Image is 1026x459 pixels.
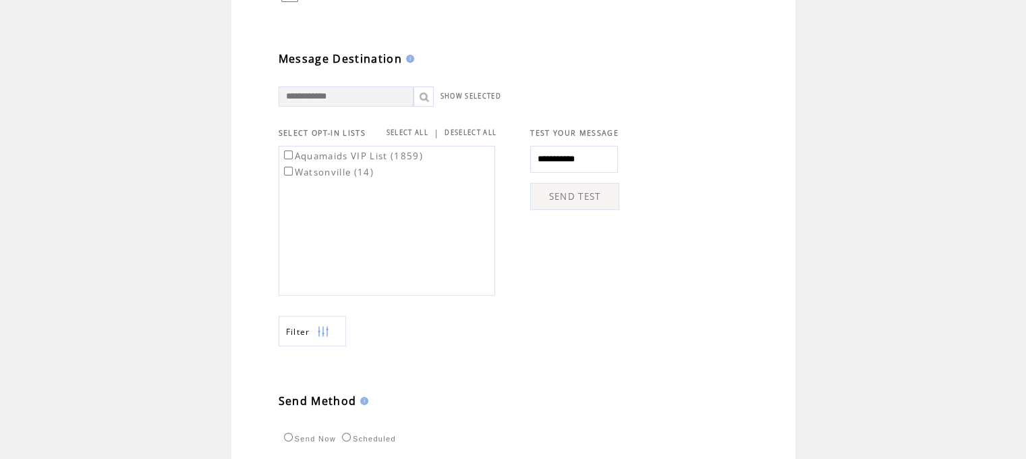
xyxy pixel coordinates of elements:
[281,166,374,178] label: Watsonville (14)
[356,397,368,405] img: help.gif
[284,167,293,175] input: Watsonville (14)
[434,127,439,139] span: |
[342,433,351,441] input: Scheduled
[281,435,336,443] label: Send Now
[279,394,357,408] span: Send Method
[440,92,501,101] a: SHOW SELECTED
[317,317,329,347] img: filters.png
[284,151,293,159] input: Aquamaids VIP List (1859)
[286,326,310,337] span: Show filters
[281,150,423,162] label: Aquamaids VIP List (1859)
[279,316,346,346] a: Filter
[279,51,402,66] span: Message Destination
[284,433,293,441] input: Send Now
[445,128,496,137] a: DESELECT ALL
[402,55,414,63] img: help.gif
[530,128,619,138] span: TEST YOUR MESSAGE
[339,435,396,443] label: Scheduled
[279,128,366,138] span: SELECT OPT-IN LISTS
[530,183,619,210] a: SEND TEST
[387,128,428,137] a: SELECT ALL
